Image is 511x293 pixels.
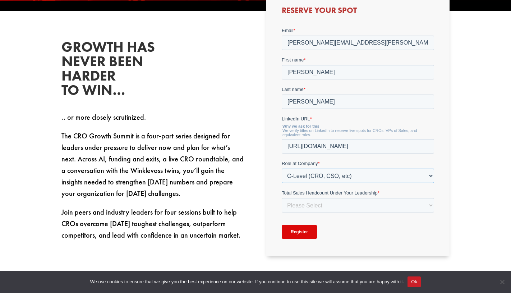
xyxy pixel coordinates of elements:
[61,207,240,240] span: Join peers and industry leaders for four sessions built to help CROs overcome [DATE] toughest cha...
[61,40,169,101] h2: Growth has never been harder to win…
[408,276,421,287] button: Ok
[282,6,434,18] h3: Reserve Your Spot
[61,113,146,122] span: .. or more closely scrutinized.
[90,278,404,285] span: We use cookies to ensure that we give you the best experience on our website. If you continue to ...
[61,131,244,198] span: The CRO Growth Summit is a four-part series designed for leaders under pressure to deliver now an...
[498,278,506,285] span: No
[282,27,434,245] iframe: Form 0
